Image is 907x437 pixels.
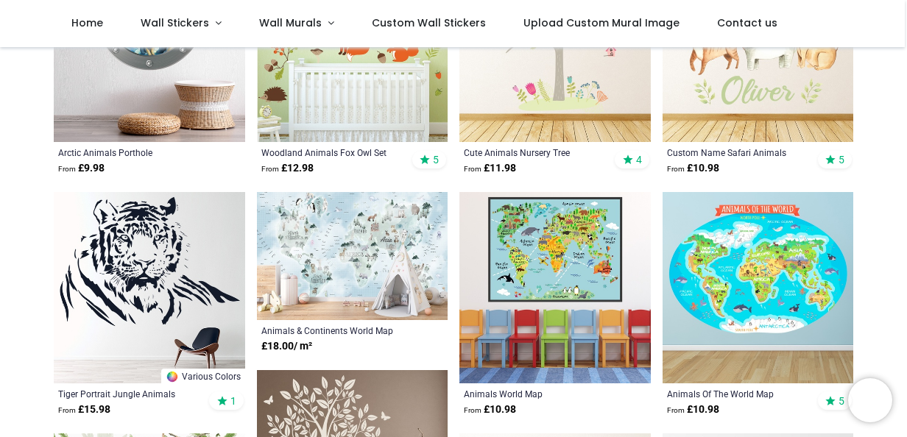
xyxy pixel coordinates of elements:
[261,165,279,173] span: From
[636,153,642,166] span: 4
[261,146,407,158] a: Woodland Animals Fox Owl Set
[839,394,844,408] span: 5
[372,15,486,30] span: Custom Wall Stickers
[663,192,854,383] img: Animals Of The World Map Wall Sticker
[261,339,312,354] strong: £ 18.00 / m²
[464,165,481,173] span: From
[464,406,481,414] span: From
[848,378,892,422] iframe: Brevo live chat
[433,153,439,166] span: 5
[459,192,651,383] img: Animals World Map Wall Sticker
[464,388,610,399] a: Animals World Map
[141,15,209,30] span: Wall Stickers
[667,165,685,173] span: From
[257,192,448,320] img: Animals & Continents World Map Childrens Nursery Wall Mural Wallpaper
[464,161,516,176] strong: £ 11.98
[667,161,719,176] strong: £ 10.98
[667,406,685,414] span: From
[166,370,179,383] img: Color Wheel
[667,388,813,399] a: Animals Of The World Map
[464,402,516,417] strong: £ 10.98
[667,402,719,417] strong: £ 10.98
[230,394,236,408] span: 1
[717,15,777,30] span: Contact us
[259,15,322,30] span: Wall Murals
[71,15,103,30] span: Home
[261,161,314,176] strong: £ 12.98
[58,161,105,176] strong: £ 9.98
[54,192,245,383] img: Tiger Portrait Jungle Animals Wall Sticker
[58,388,204,399] a: Tiger Portrait Jungle Animals
[464,146,610,158] a: Cute Animals Nursery Tree
[58,146,204,158] a: Arctic Animals Porthole
[261,324,407,336] a: Animals & Continents World Map Childrens Nursery Wallpaper
[58,402,110,417] strong: £ 15.98
[523,15,680,30] span: Upload Custom Mural Image
[161,369,245,383] a: Various Colors
[58,406,76,414] span: From
[667,146,813,158] a: Custom Name Safari Animals Nursery Kids Room
[58,165,76,173] span: From
[839,153,844,166] span: 5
